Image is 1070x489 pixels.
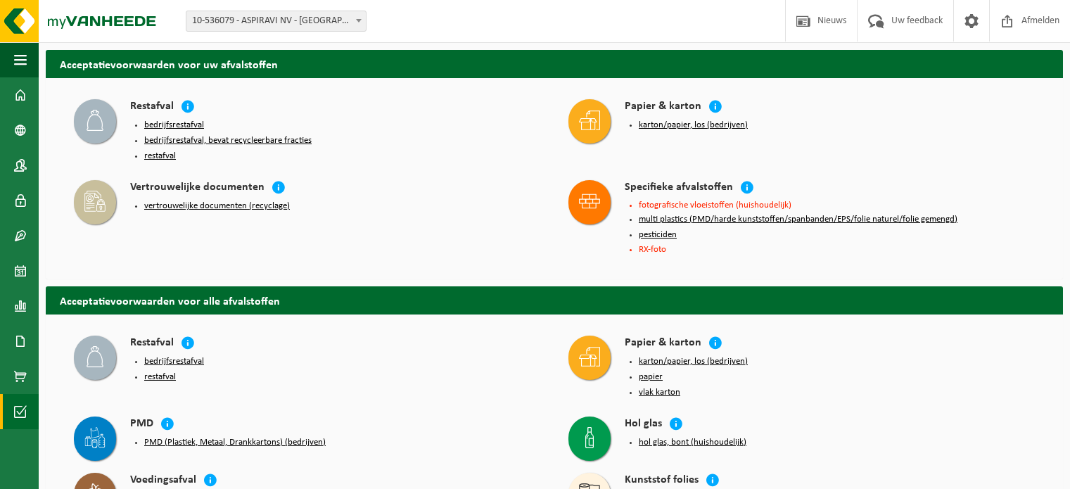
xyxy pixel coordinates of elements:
[625,473,699,489] h4: Kunststof folies
[144,120,204,131] button: bedrijfsrestafval
[144,135,312,146] button: bedrijfsrestafval, bevat recycleerbare fracties
[639,371,663,383] button: papier
[46,286,1063,314] h2: Acceptatievoorwaarden voor alle afvalstoffen
[639,245,1035,254] li: RX-foto
[186,11,366,31] span: 10-536079 - ASPIRAVI NV - HARELBEKE
[639,201,1035,210] li: fotografische vloeistoffen (huishoudelijk)
[625,99,701,115] h4: Papier & karton
[144,151,176,162] button: restafval
[625,417,662,433] h4: Hol glas
[144,437,326,448] button: PMD (Plastiek, Metaal, Drankkartons) (bedrijven)
[625,180,733,196] h4: Specifieke afvalstoffen
[625,336,701,352] h4: Papier & karton
[639,120,748,131] button: karton/papier, los (bedrijven)
[639,437,746,448] button: hol glas, bont (huishoudelijk)
[144,356,204,367] button: bedrijfsrestafval
[639,214,957,225] button: multi plastics (PMD/harde kunststoffen/spanbanden/EPS/folie naturel/folie gemengd)
[639,356,748,367] button: karton/papier, los (bedrijven)
[130,336,174,352] h4: Restafval
[130,417,153,433] h4: PMD
[144,371,176,383] button: restafval
[639,229,677,241] button: pesticiden
[130,473,196,489] h4: Voedingsafval
[144,201,290,212] button: vertrouwelijke documenten (recyclage)
[130,99,174,115] h4: Restafval
[639,387,680,398] button: vlak karton
[130,180,265,196] h4: Vertrouwelijke documenten
[46,50,1063,77] h2: Acceptatievoorwaarden voor uw afvalstoffen
[186,11,367,32] span: 10-536079 - ASPIRAVI NV - HARELBEKE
